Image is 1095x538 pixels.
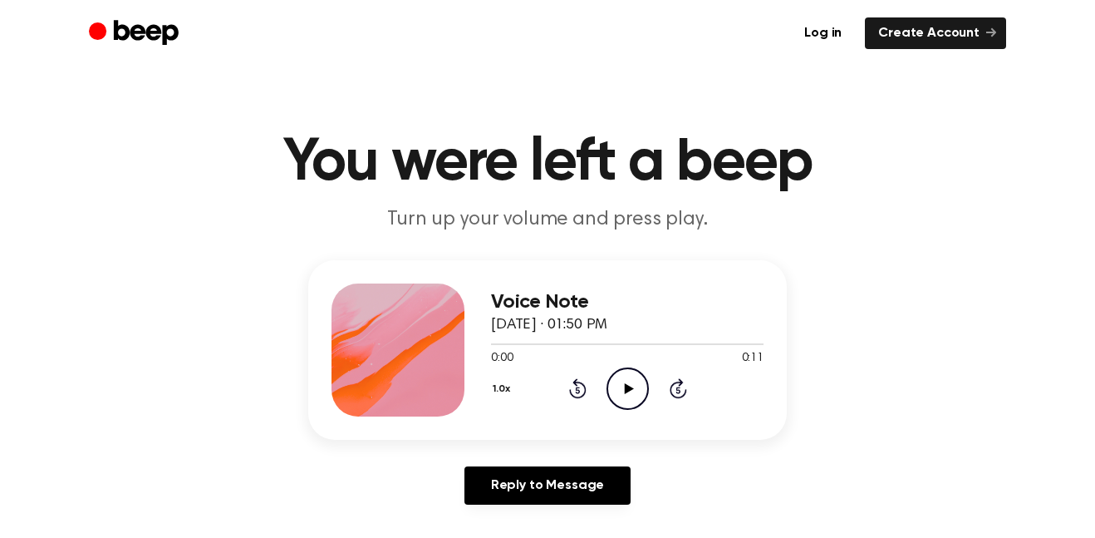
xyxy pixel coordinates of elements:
p: Turn up your volume and press play. [228,206,867,234]
button: 1.0x [491,375,517,403]
span: 0:11 [742,350,764,368]
a: Create Account [865,17,1006,49]
h1: You were left a beep [122,133,973,193]
h3: Voice Note [491,291,764,313]
span: [DATE] · 01:50 PM [491,318,607,333]
span: 0:00 [491,350,513,368]
a: Beep [89,17,183,50]
a: Reply to Message [464,466,631,505]
a: Log in [791,17,855,49]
